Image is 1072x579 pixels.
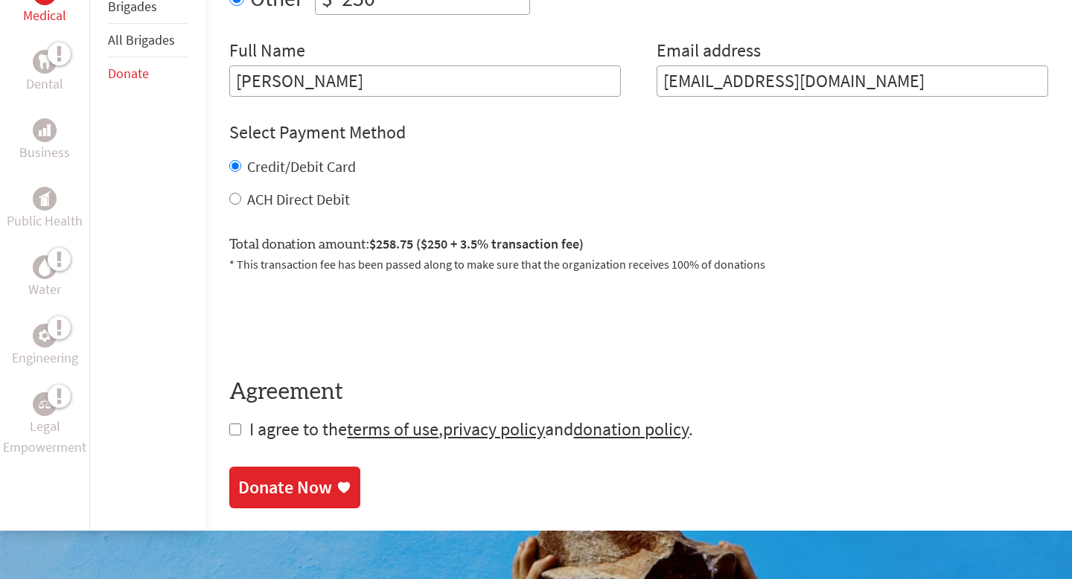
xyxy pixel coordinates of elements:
img: Water [39,259,51,276]
a: Public HealthPublic Health [7,187,83,231]
a: All Brigades [108,31,175,48]
a: BusinessBusiness [19,118,70,163]
div: Donate Now [238,476,332,499]
iframe: reCAPTCHA [229,291,456,349]
img: Legal Empowerment [39,400,51,409]
li: Donate [108,57,188,90]
p: Business [19,142,70,163]
a: Legal EmpowermentLegal Empowerment [3,392,86,458]
p: Public Health [7,211,83,231]
div: Engineering [33,324,57,348]
p: * This transaction fee has been passed along to make sure that the organization receives 100% of ... [229,255,1048,273]
label: Full Name [229,39,305,65]
p: Water [28,279,61,300]
div: Dental [33,50,57,74]
div: Public Health [33,187,57,211]
span: $258.75 ($250 + 3.5% transaction fee) [369,235,584,252]
p: Engineering [12,348,78,368]
input: Your Email [657,65,1048,97]
label: Total donation amount: [229,234,584,255]
img: Public Health [39,191,51,206]
a: donation policy [573,418,689,441]
label: Credit/Debit Card [247,157,356,176]
label: ACH Direct Debit [247,190,350,208]
div: Water [33,255,57,279]
p: Dental [26,74,63,95]
h4: Agreement [229,379,1048,406]
a: privacy policy [443,418,545,441]
a: Donate Now [229,467,360,508]
a: Donate [108,65,149,82]
h4: Select Payment Method [229,121,1048,144]
a: terms of use [347,418,438,441]
input: Enter Full Name [229,65,621,97]
a: WaterWater [28,255,61,300]
a: DentalDental [26,50,63,95]
img: Engineering [39,330,51,342]
div: Business [33,118,57,142]
img: Dental [39,55,51,69]
a: EngineeringEngineering [12,324,78,368]
label: Email address [657,39,761,65]
p: Legal Empowerment [3,416,86,458]
div: Legal Empowerment [33,392,57,416]
span: I agree to the , and . [249,418,693,441]
li: All Brigades [108,24,188,57]
img: Business [39,124,51,136]
p: Medical [23,5,66,26]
